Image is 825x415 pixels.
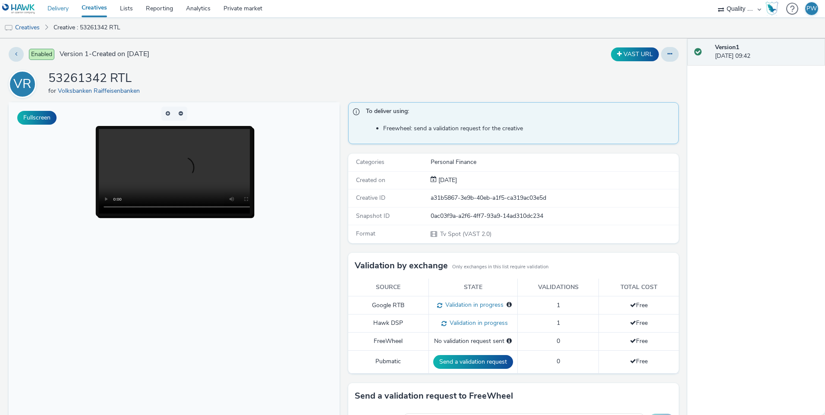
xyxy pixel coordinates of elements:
span: Format [356,230,375,238]
img: tv [4,24,13,32]
td: Hawk DSP [348,314,429,333]
span: Free [630,357,648,365]
h3: Validation by exchange [355,259,448,272]
span: 0 [557,357,560,365]
th: Total cost [599,279,679,296]
span: Created on [356,176,385,184]
span: 0 [557,337,560,345]
div: No validation request sent [433,337,513,346]
div: a31b5867-3e9b-40eb-a1f5-ca319ac03e5d [431,194,678,202]
div: Personal Finance [431,158,678,167]
td: Google RTB [348,296,429,314]
strong: Version 1 [715,43,739,51]
span: Tv Spot (VAST 2.0) [439,230,491,238]
a: Hawk Academy [765,2,782,16]
span: Enabled [29,49,54,60]
small: Only exchanges in this list require validation [452,264,548,270]
div: VR [13,72,31,96]
th: Validations [517,279,598,296]
span: Free [630,337,648,345]
span: Validation in progress [442,301,504,309]
span: 1 [557,301,560,309]
a: VR [9,80,40,88]
img: Hawk Academy [765,2,778,16]
span: 1 [557,319,560,327]
td: FreeWheel [348,333,429,350]
a: Volksbanken Raiffeisenbanken [58,87,143,95]
th: Source [348,279,429,296]
h1: 53261342 RTL [48,70,143,87]
span: Free [630,319,648,327]
th: State [428,279,517,296]
button: VAST URL [611,47,659,61]
span: To deliver using: [366,107,670,118]
button: Send a validation request [433,355,513,369]
span: for [48,87,58,95]
td: Pubmatic [348,350,429,373]
span: Creative ID [356,194,385,202]
li: Freewheel: send a validation request for the creative [383,124,674,133]
div: 0ac03f9a-a2f6-4ff7-93a9-14ad310dc234 [431,212,678,220]
a: Creative : 53261342 RTL [49,17,125,38]
div: PW [806,2,817,15]
span: Validation in progress [447,319,508,327]
div: [DATE] 09:42 [715,43,818,61]
div: Duplicate the creative as a VAST URL [609,47,661,61]
img: undefined Logo [2,3,35,14]
div: Creation 11 September 2025, 09:42 [437,176,457,185]
span: [DATE] [437,176,457,184]
div: Please select a deal below and click on Send to send a validation request to FreeWheel. [507,337,512,346]
span: Version 1 - Created on [DATE] [60,49,149,59]
span: Categories [356,158,384,166]
span: Snapshot ID [356,212,390,220]
span: Free [630,301,648,309]
h3: Send a validation request to FreeWheel [355,390,513,402]
button: Fullscreen [17,111,57,125]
